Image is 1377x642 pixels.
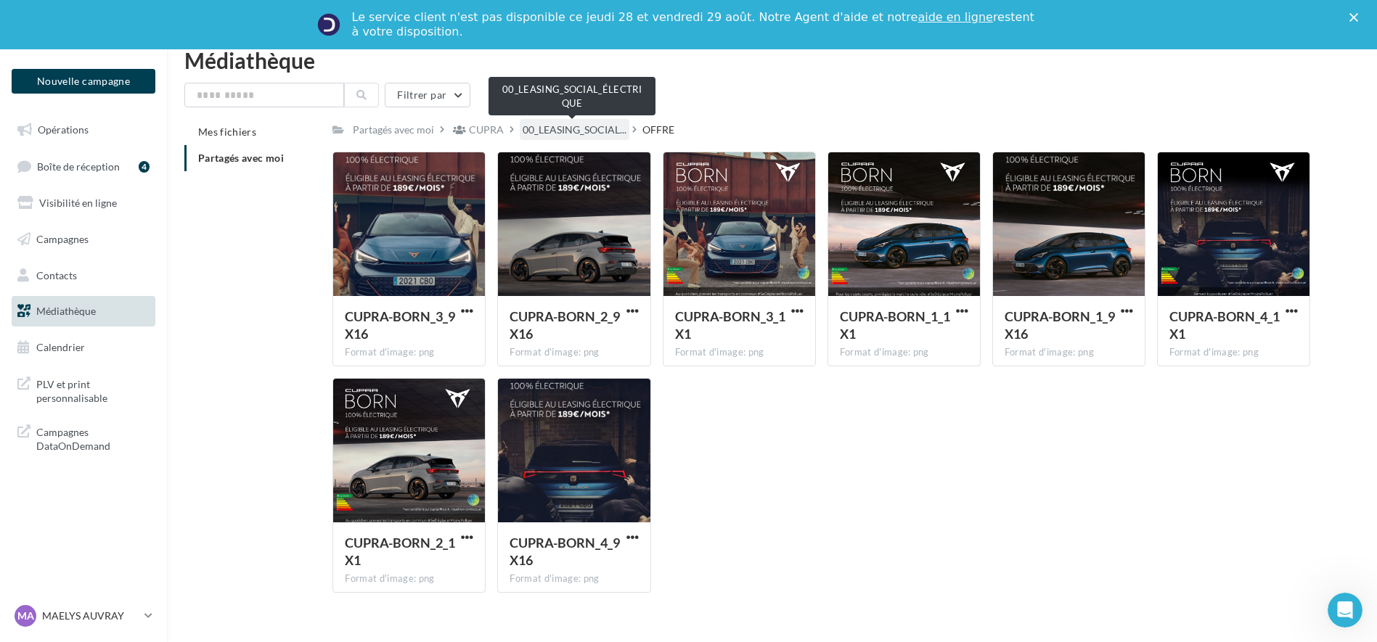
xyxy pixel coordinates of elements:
[39,197,117,209] span: Visibilité en ligne
[675,308,785,342] span: CUPRA-BORN_3_1X1
[1349,13,1364,22] div: Fermer
[198,152,284,164] span: Partagés avec moi
[345,308,455,342] span: CUPRA-BORN_3_9X16
[36,341,85,353] span: Calendrier
[840,346,968,359] div: Format d'image: png
[9,151,158,182] a: Boîte de réception4
[345,346,473,359] div: Format d'image: png
[198,125,256,138] span: Mes fichiers
[353,123,434,137] div: Partagés avec moi
[352,10,1037,39] div: Le service client n'est pas disponible ce jeudi 28 et vendredi 29 août. Notre Agent d'aide et not...
[1005,308,1115,342] span: CUPRA-BORN_1_9X16
[510,346,638,359] div: Format d'image: png
[523,123,626,137] span: 00_LEASING_SOCIAL...
[1328,593,1362,627] iframe: Intercom live chat
[642,123,674,137] div: OFFRE
[37,160,120,172] span: Boîte de réception
[139,161,150,173] div: 4
[489,77,655,115] div: 00_LEASING_SOCIAL_ÉLECTRIQUE
[345,535,455,568] span: CUPRA-BORN_2_1X1
[9,296,158,326] a: Médiathèque
[345,572,473,585] div: Format d'image: png
[9,188,158,218] a: Visibilité en ligne
[385,83,470,107] button: Filtrer par
[12,69,155,94] button: Nouvelle campagne
[469,123,504,137] div: CUPRA
[9,115,158,145] a: Opérations
[36,422,150,453] span: Campagnes DataOnDemand
[1169,308,1280,342] span: CUPRA-BORN_4_1X1
[184,49,1360,71] div: Médiathèque
[840,308,950,342] span: CUPRA-BORN_1_1X1
[510,535,620,568] span: CUPRA-BORN_4_9X16
[36,374,150,406] span: PLV et print personnalisable
[510,308,620,342] span: CUPRA-BORN_2_9X16
[36,233,89,245] span: Campagnes
[1005,346,1133,359] div: Format d'image: png
[9,260,158,291] a: Contacts
[317,13,340,36] img: Profile image for Service-Client
[9,369,158,411] a: PLV et print personnalisable
[36,305,96,317] span: Médiathèque
[17,609,34,623] span: MA
[9,416,158,459] a: Campagnes DataOnDemand
[675,346,804,359] div: Format d'image: png
[36,268,77,281] span: Contacts
[918,10,992,24] a: aide en ligne
[510,572,638,585] div: Format d'image: png
[38,123,89,136] span: Opérations
[9,224,158,255] a: Campagnes
[12,602,155,630] a: MA MAELYS AUVRAY
[42,609,139,623] p: MAELYS AUVRAY
[1169,346,1298,359] div: Format d'image: png
[9,332,158,363] a: Calendrier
